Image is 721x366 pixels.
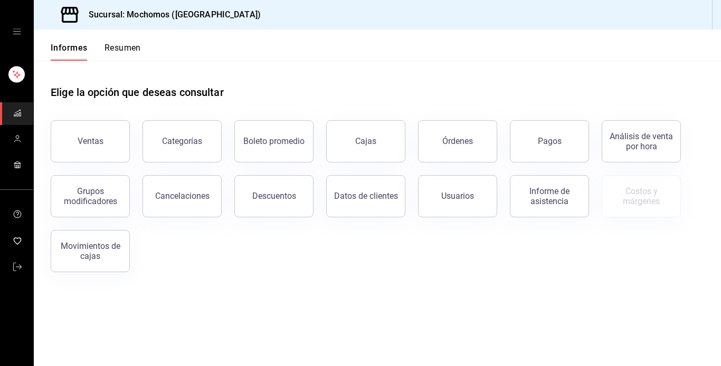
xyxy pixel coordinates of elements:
font: Análisis de venta por hora [610,131,673,151]
font: Grupos modificadores [64,186,117,206]
font: Informe de asistencia [529,186,570,206]
font: Resumen [105,43,141,53]
font: Cancelaciones [155,191,210,201]
button: Descuentos [234,175,314,217]
button: Categorías [143,120,222,162]
button: Movimientos de cajas [51,230,130,272]
div: pestañas de navegación [51,42,141,61]
font: Movimientos de cajas [61,241,120,261]
button: Órdenes [418,120,497,162]
button: Ventas [51,120,130,162]
button: Informe de asistencia [510,175,589,217]
font: Pagos [538,136,562,146]
font: Usuarios [441,191,474,201]
button: Cancelaciones [143,175,222,217]
font: Órdenes [442,136,473,146]
button: Análisis de venta por hora [602,120,681,162]
button: cajón abierto [13,27,21,36]
font: Categorías [162,136,202,146]
font: Elige la opción que deseas consultar [51,86,224,99]
button: Boleto promedio [234,120,314,162]
font: Ventas [78,136,103,146]
font: Cajas [355,136,376,146]
font: Sucursal: Mochomos ([GEOGRAPHIC_DATA]) [89,9,261,20]
font: Boleto promedio [243,136,305,146]
button: Grupos modificadores [51,175,130,217]
font: Descuentos [252,191,296,201]
font: Costos y márgenes [623,186,660,206]
button: Datos de clientes [326,175,405,217]
button: Cajas [326,120,405,162]
button: Usuarios [418,175,497,217]
button: Contrata inventarios para ver este informe [602,175,681,217]
button: Pagos [510,120,589,162]
font: Datos de clientes [334,191,398,201]
font: Informes [51,43,88,53]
